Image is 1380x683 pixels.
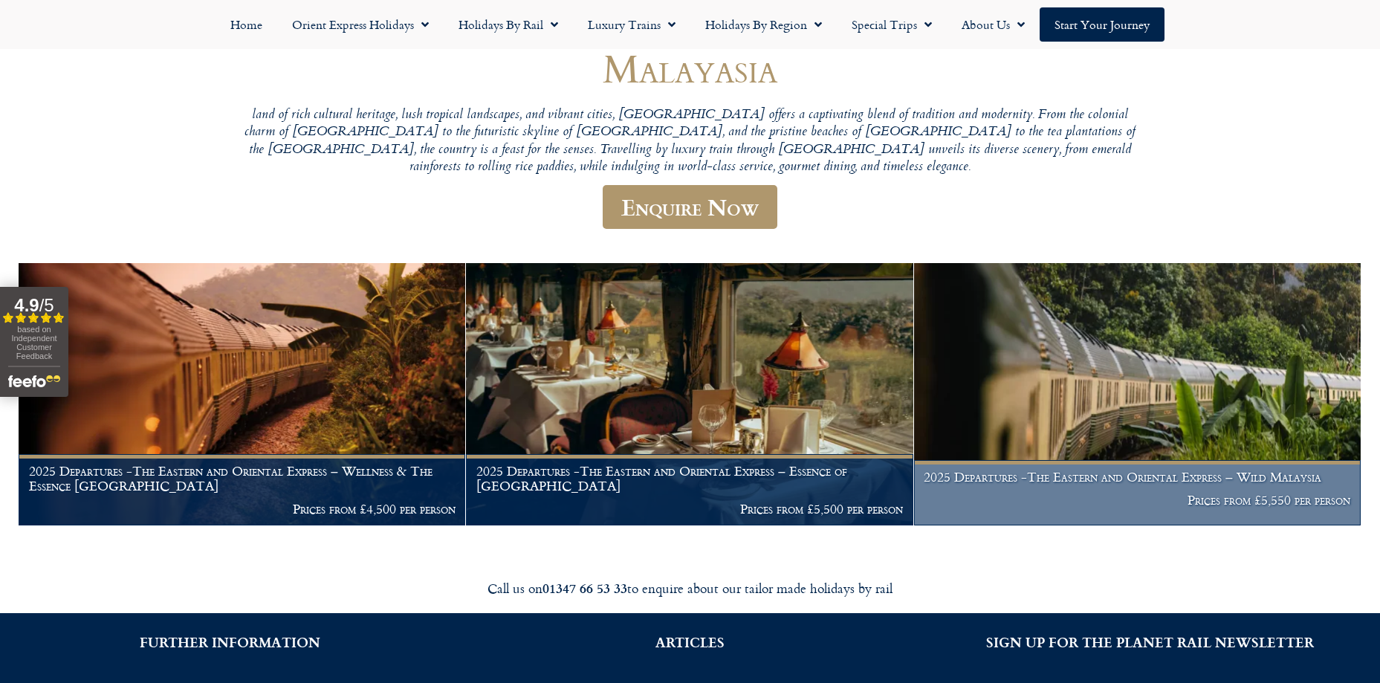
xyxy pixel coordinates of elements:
a: Home [216,7,277,42]
p: Prices from £5,500 per person [476,502,903,517]
a: Orient Express Holidays [277,7,444,42]
p: Prices from £4,500 per person [29,502,456,517]
nav: Menu [7,7,1373,42]
a: 2025 Departures -The Eastern and Oriental Express – Essence of [GEOGRAPHIC_DATA] Prices from £5,5... [466,263,913,526]
strong: 01347 66 53 33 [542,578,627,598]
p: Prices from £5,550 per person [924,493,1350,508]
a: Enquire Now [603,185,777,229]
h2: FURTHER INFORMATION [22,635,438,649]
a: 2025 Departures -The Eastern and Oriental Express – Wellness & The Essence [GEOGRAPHIC_DATA] Pric... [19,263,466,526]
h1: 2025 Departures -The Eastern and Oriental Express – Wild Malaysia [924,470,1350,485]
a: Luxury Trains [573,7,690,42]
a: About Us [947,7,1040,42]
h2: SIGN UP FOR THE PLANET RAIL NEWSLETTER [942,635,1358,649]
h2: ARTICLES [482,635,898,649]
a: 2025 Departures -The Eastern and Oriental Express – Wild Malaysia Prices from £5,550 per person [914,263,1361,526]
a: Start your Journey [1040,7,1164,42]
a: Holidays by Region [690,7,837,42]
p: land of rich cultural heritage, lush tropical landscapes, and vibrant cities, [GEOGRAPHIC_DATA] o... [244,107,1136,176]
a: Holidays by Rail [444,7,573,42]
h1: 2025 Departures -The Eastern and Oriental Express – Wellness & The Essence [GEOGRAPHIC_DATA] [29,464,456,493]
h1: 2025 Departures -The Eastern and Oriental Express – Essence of [GEOGRAPHIC_DATA] [476,464,903,493]
a: Special Trips [837,7,947,42]
div: Call us on to enquire about our tailor made holidays by rail [274,580,1107,597]
h1: Malayasia [244,46,1136,90]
